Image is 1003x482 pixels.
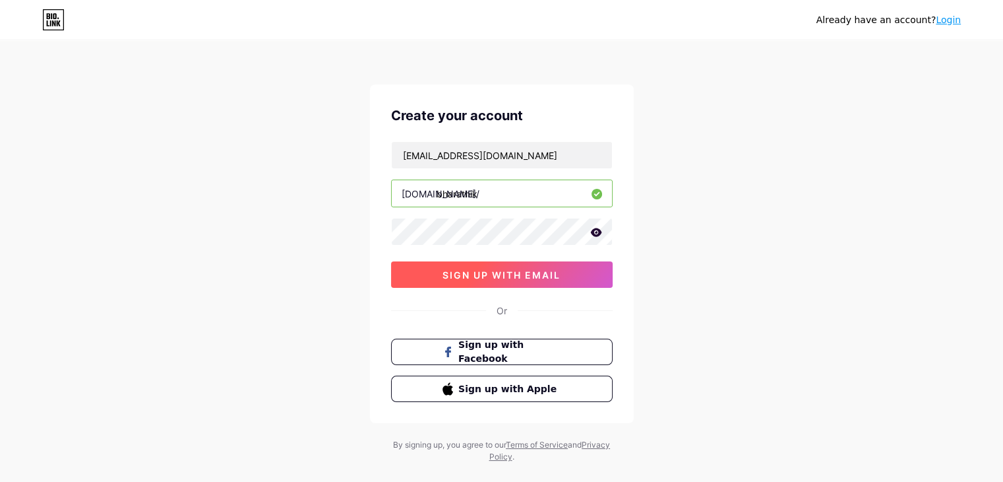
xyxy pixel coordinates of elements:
[458,382,561,396] span: Sign up with Apple
[392,142,612,168] input: Email
[442,269,561,281] span: sign up with email
[391,339,613,365] button: Sign up with Facebook
[391,261,613,288] button: sign up with email
[391,106,613,125] div: Create your account
[506,440,568,450] a: Terms of Service
[391,376,613,402] button: Sign up with Apple
[402,187,479,201] div: [DOMAIN_NAME]/
[497,304,507,318] div: Or
[390,439,614,463] div: By signing up, you agree to our and .
[458,338,561,366] span: Sign up with Facebook
[816,13,961,27] div: Already have an account?
[392,180,612,207] input: username
[936,15,961,25] a: Login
